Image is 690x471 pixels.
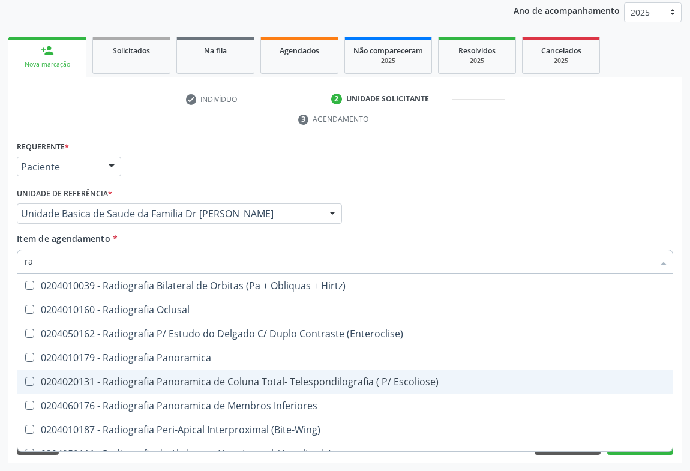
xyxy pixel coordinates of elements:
[25,425,665,434] div: 0204010187 - Radiografia Peri-Apical Interproximal (Bite-Wing)
[25,329,665,338] div: 0204050162 - Radiografia P/ Estudo do Delgado C/ Duplo Contraste (Enteroclise)
[25,305,665,314] div: 0204010160 - Radiografia Oclusal
[25,377,665,386] div: 0204020131 - Radiografia Panoramica de Coluna Total- Telespondilografia ( P/ Escoliose)
[17,185,112,203] label: Unidade de referência
[21,161,97,173] span: Paciente
[280,46,319,56] span: Agendados
[113,46,150,56] span: Solicitados
[17,138,69,157] label: Requerente
[25,281,665,290] div: 0204010039 - Radiografia Bilateral de Orbitas (Pa + Obliquas + Hirtz)
[458,46,496,56] span: Resolvidos
[541,46,581,56] span: Cancelados
[447,56,507,65] div: 2025
[25,353,665,362] div: 0204010179 - Radiografia Panoramica
[331,94,342,104] div: 2
[25,250,653,274] input: Buscar por procedimentos
[531,56,591,65] div: 2025
[204,46,227,56] span: Na fila
[25,449,665,458] div: 0204050111 - Radiografia de Abdomen (Ap + Lateral / Localizada)
[514,2,620,17] p: Ano de acompanhamento
[21,208,317,220] span: Unidade Basica de Saude da Familia Dr [PERSON_NAME]
[353,46,423,56] span: Não compareceram
[353,56,423,65] div: 2025
[346,94,429,104] div: Unidade solicitante
[17,60,78,69] div: Nova marcação
[17,233,110,244] span: Item de agendamento
[25,401,665,410] div: 0204060176 - Radiografia Panoramica de Membros Inferiores
[41,44,54,57] div: person_add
